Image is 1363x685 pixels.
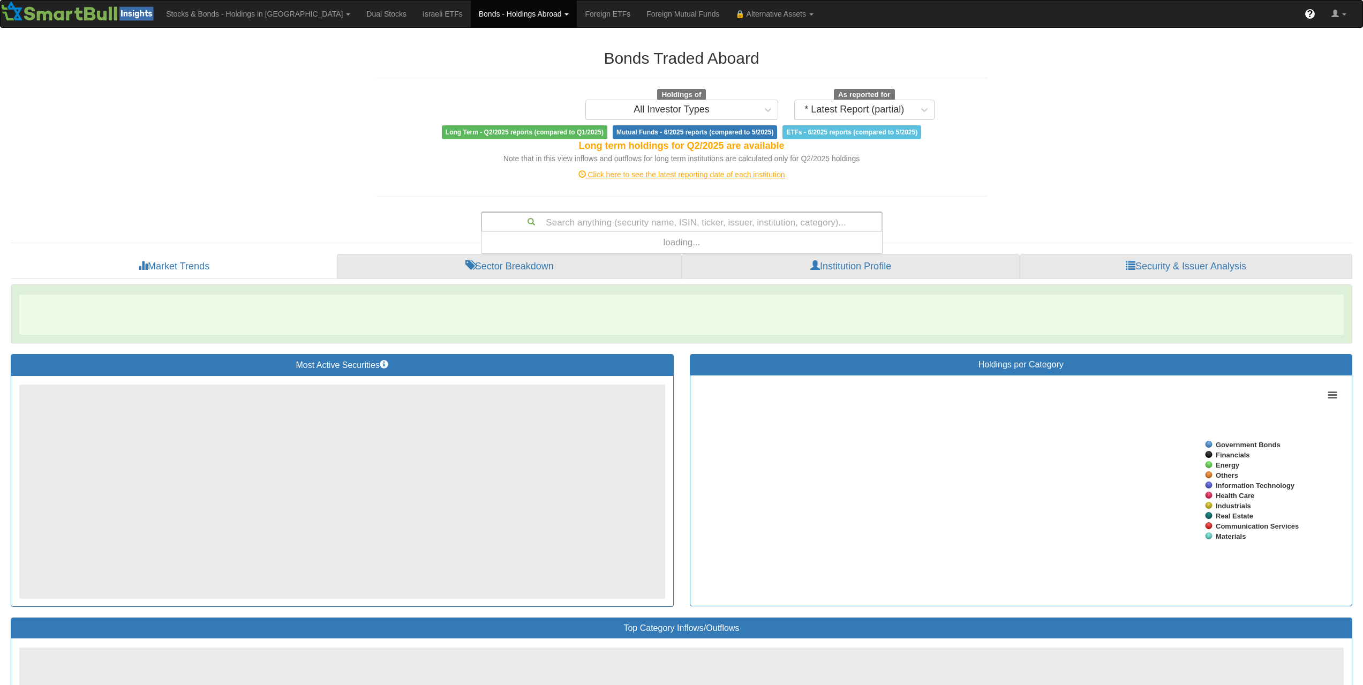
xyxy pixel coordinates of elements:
a: Foreign ETFs [577,1,638,27]
tspan: Real Estate [1216,512,1253,520]
div: grid [481,232,882,253]
span: Mutual Funds - 6/2025 reports (compared to 5/2025) [613,125,777,139]
span: Long Term - Q2/2025 reports (compared to Q1/2025) [442,125,607,139]
span: ‌ [19,295,1344,335]
div: Click here to see the latest reporting date of each institution [368,169,995,180]
span: Holdings of [657,89,705,101]
a: Bonds - Holdings Abroad [471,1,577,27]
div: Long term holdings for Q2/2025 are available [376,139,987,153]
tspan: Energy [1216,461,1240,469]
a: Israeli ETFs [415,1,471,27]
tspan: Information Technology [1216,481,1295,490]
img: Smartbull [1,1,158,22]
tspan: Industrials [1216,502,1251,510]
div: Search anything (security name, ISIN, ticker, issuer, institution, category)... [482,213,882,231]
tspan: Communication Services [1216,522,1299,530]
a: Dual Stocks [358,1,415,27]
div: loading... [481,232,882,253]
h2: Bonds Traded Aboard [376,49,987,67]
div: * Latest Report (partial) [804,104,904,115]
tspan: Health Care [1216,492,1254,500]
h3: Holdings per Category [698,360,1344,370]
span: ETFs - 6/2025 reports (compared to 5/2025) [782,125,921,139]
tspan: Materials [1216,532,1246,540]
a: Sector Breakdown [337,254,682,280]
div: All Investor Types [634,104,710,115]
a: 🔒 Alternative Assets [727,1,821,27]
h3: Top Category Inflows/Outflows [19,623,1344,633]
tspan: Others [1216,471,1238,479]
tspan: Government Bonds [1216,441,1281,449]
h3: Most Active Securities [19,360,665,370]
a: ? [1297,1,1323,27]
span: As reported for [834,89,895,101]
a: Institution Profile [682,254,1020,280]
div: Note that in this view inflows and outflows for long term institutions are calculated only for Q2... [376,153,987,164]
tspan: Financials [1216,451,1250,459]
a: Foreign Mutual Funds [638,1,727,27]
span: ‌ [19,385,665,599]
a: Security & Issuer Analysis [1020,254,1352,280]
a: Stocks & Bonds - Holdings in [GEOGRAPHIC_DATA] [158,1,358,27]
span: ? [1307,9,1313,19]
a: Market Trends [11,254,337,280]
